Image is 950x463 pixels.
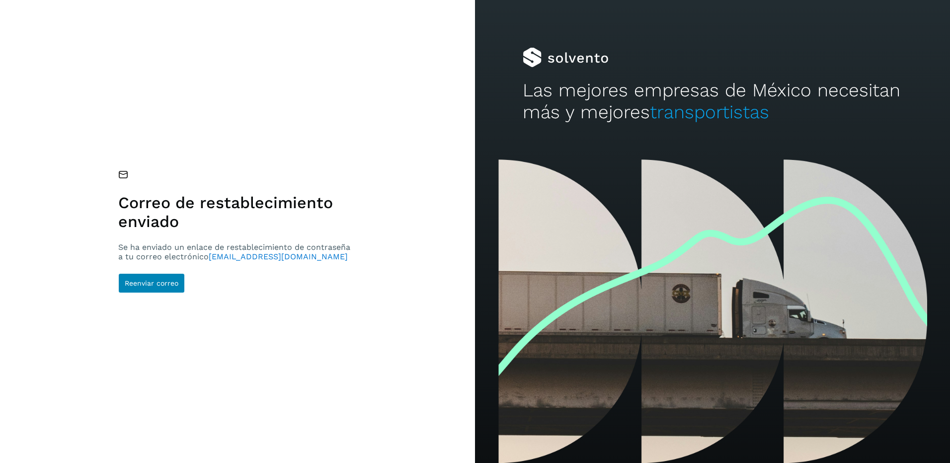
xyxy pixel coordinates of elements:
[209,252,348,261] span: [EMAIL_ADDRESS][DOMAIN_NAME]
[118,193,354,231] h1: Correo de restablecimiento enviado
[118,273,185,293] button: Reenviar correo
[118,242,354,261] p: Se ha enviado un enlace de restablecimiento de contraseña a tu correo electrónico
[125,280,178,287] span: Reenviar correo
[650,101,769,123] span: transportistas
[523,79,903,124] h2: Las mejores empresas de México necesitan más y mejores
